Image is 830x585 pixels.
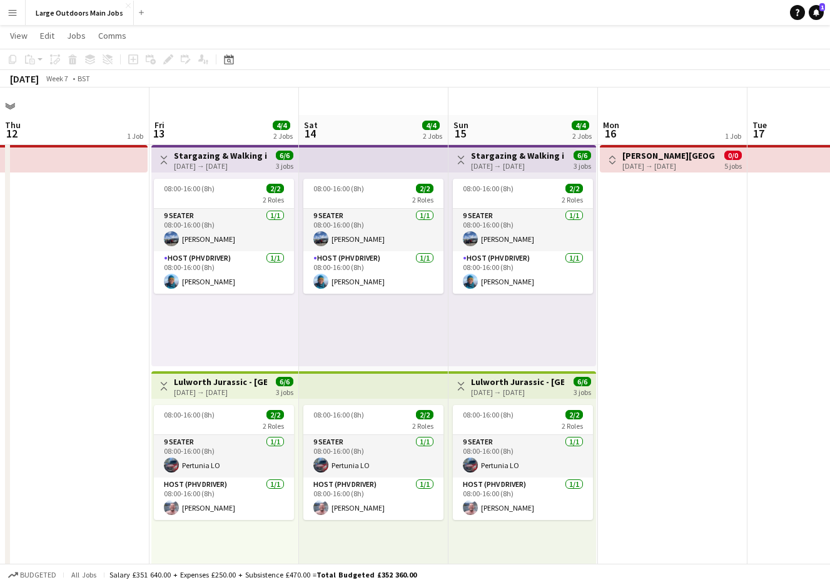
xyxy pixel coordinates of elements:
div: [DATE] → [DATE] [622,161,716,171]
div: [DATE] → [DATE] [471,161,564,171]
div: [DATE] → [DATE] [174,387,267,397]
div: 2 Jobs [423,131,442,141]
div: [DATE] → [DATE] [471,387,564,397]
span: Jobs [67,30,86,41]
span: 6/6 [276,377,293,386]
h3: Stargazing & Walking in [GEOGRAPHIC_DATA] [471,150,564,161]
div: 1 Job [725,131,741,141]
span: 08:00-16:00 (8h) [463,410,514,419]
span: 08:00-16:00 (8h) [164,184,215,193]
app-job-card: 08:00-16:00 (8h)2/22 Roles9 Seater1/108:00-16:00 (8h)[PERSON_NAME]Host (PHV Driver)1/108:00-16:00... [453,179,593,294]
app-card-role: 9 Seater1/108:00-16:00 (8h)[PERSON_NAME] [303,209,443,251]
div: 5 jobs [724,160,742,171]
span: Mon [603,119,619,131]
span: Fri [154,119,164,131]
span: 4/4 [572,121,589,130]
div: 3 jobs [574,160,591,171]
span: 2/2 [416,410,433,419]
app-card-role: Host (PHV Driver)1/108:00-16:00 (8h)[PERSON_NAME] [303,251,443,294]
app-card-role: Host (PHV Driver)1/108:00-16:00 (8h)[PERSON_NAME] [303,477,443,520]
span: 17 [751,126,767,141]
div: 2 Jobs [572,131,592,141]
span: 2 Roles [412,421,433,431]
app-job-card: 08:00-16:00 (8h)2/22 Roles9 Seater1/108:00-16:00 (8h)[PERSON_NAME]Host (PHV Driver)1/108:00-16:00... [303,179,443,294]
app-card-role: 9 Seater1/108:00-16:00 (8h)Pertunia LO [154,435,294,477]
span: 14 [302,126,318,141]
span: Thu [5,119,21,131]
span: 4/4 [422,121,440,130]
span: 08:00-16:00 (8h) [164,410,215,419]
button: Budgeted [6,568,58,582]
span: 15 [452,126,468,141]
span: 2/2 [266,184,284,193]
span: 2 Roles [562,195,583,204]
span: 4/4 [273,121,290,130]
div: 3 jobs [276,386,293,397]
div: Salary £351 640.00 + Expenses £250.00 + Subsistence £470.00 = [109,570,417,579]
span: 08:00-16:00 (8h) [313,410,364,419]
a: Edit [35,27,59,44]
span: 2/2 [416,184,433,193]
a: 1 [809,5,824,20]
div: 2 Jobs [273,131,293,141]
span: 08:00-16:00 (8h) [463,184,514,193]
app-card-role: 9 Seater1/108:00-16:00 (8h)[PERSON_NAME] [154,209,294,251]
span: 2/2 [565,410,583,419]
app-job-card: 08:00-16:00 (8h)2/22 Roles9 Seater1/108:00-16:00 (8h)Pertunia LOHost (PHV Driver)1/108:00-16:00 (... [453,405,593,520]
span: 2 Roles [263,421,284,431]
span: 2/2 [266,410,284,419]
div: [DATE] [10,72,39,85]
span: 2 Roles [412,195,433,204]
app-card-role: Host (PHV Driver)1/108:00-16:00 (8h)[PERSON_NAME] [154,251,294,294]
app-card-role: Host (PHV Driver)1/108:00-16:00 (8h)[PERSON_NAME] [453,251,593,294]
span: 2 Roles [263,195,284,204]
div: 3 jobs [574,386,591,397]
a: View [5,27,33,44]
a: Comms [93,27,131,44]
span: 2 Roles [562,421,583,431]
span: 6/6 [574,377,591,386]
app-job-card: 08:00-16:00 (8h)2/22 Roles9 Seater1/108:00-16:00 (8h)Pertunia LOHost (PHV Driver)1/108:00-16:00 (... [154,405,294,520]
h3: Stargazing & Walking in [GEOGRAPHIC_DATA] [174,150,267,161]
span: 1 [819,3,825,11]
span: All jobs [69,570,99,579]
app-job-card: 08:00-16:00 (8h)2/22 Roles9 Seater1/108:00-16:00 (8h)Pertunia LOHost (PHV Driver)1/108:00-16:00 (... [303,405,443,520]
span: Comms [98,30,126,41]
app-job-card: 08:00-16:00 (8h)2/22 Roles9 Seater1/108:00-16:00 (8h)[PERSON_NAME]Host (PHV Driver)1/108:00-16:00... [154,179,294,294]
h3: Lulworth Jurassic - [GEOGRAPHIC_DATA] [471,376,564,387]
button: Large Outdoors Main Jobs [26,1,134,25]
span: View [10,30,28,41]
span: 0/0 [724,151,742,160]
a: Jobs [62,27,91,44]
span: Total Budgeted £352 360.00 [316,570,417,579]
div: BST [78,74,90,83]
span: 08:00-16:00 (8h) [313,184,364,193]
span: Edit [40,30,54,41]
span: 2/2 [565,184,583,193]
app-card-role: 9 Seater1/108:00-16:00 (8h)Pertunia LO [453,435,593,477]
span: Tue [752,119,767,131]
span: Week 7 [41,74,73,83]
span: Budgeted [20,571,56,579]
div: [DATE] → [DATE] [174,161,267,171]
h3: Lulworth Jurassic - [GEOGRAPHIC_DATA] [174,376,267,387]
app-card-role: 9 Seater1/108:00-16:00 (8h)[PERSON_NAME] [453,209,593,251]
span: 12 [3,126,21,141]
span: Sun [453,119,468,131]
h3: [PERSON_NAME][GEOGRAPHIC_DATA] [622,150,716,161]
span: 16 [601,126,619,141]
div: 1 Job [127,131,143,141]
span: 6/6 [574,151,591,160]
span: Sat [304,119,318,131]
app-card-role: 9 Seater1/108:00-16:00 (8h)Pertunia LO [303,435,443,477]
app-card-role: Host (PHV Driver)1/108:00-16:00 (8h)[PERSON_NAME] [453,477,593,520]
span: 6/6 [276,151,293,160]
span: 13 [153,126,164,141]
div: 3 jobs [276,160,293,171]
